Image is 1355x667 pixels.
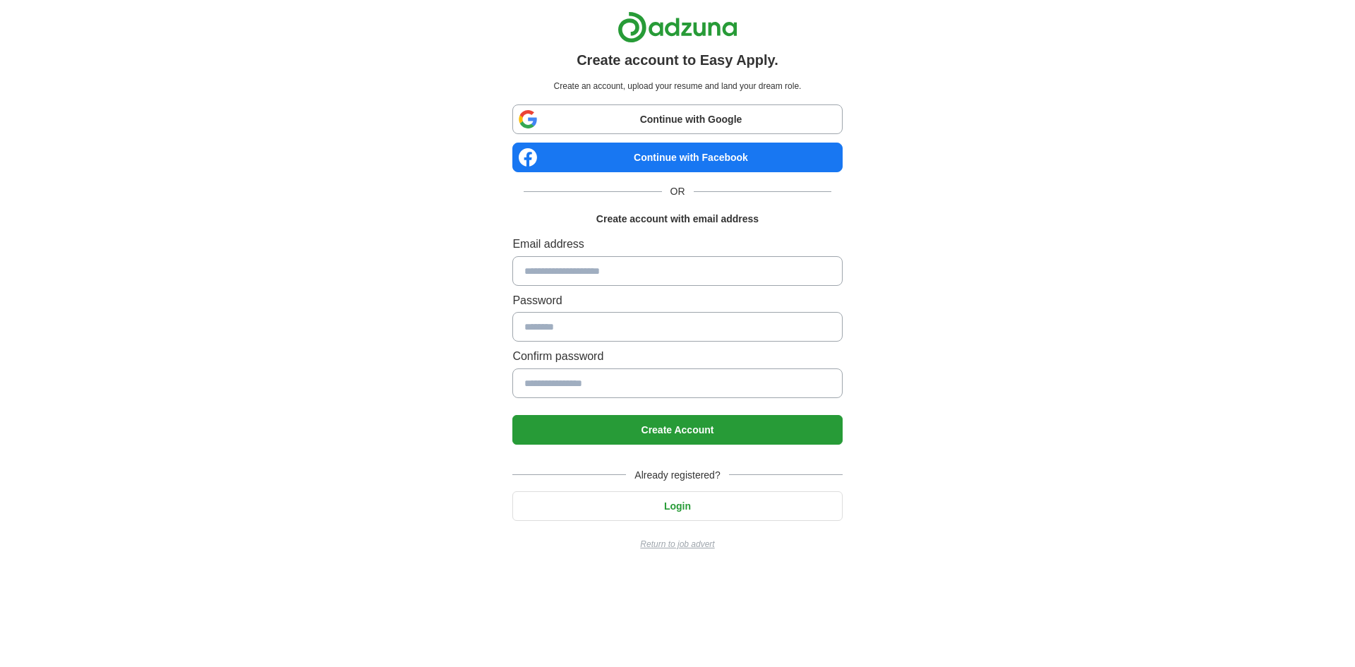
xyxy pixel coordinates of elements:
label: Email address [512,235,842,253]
label: Confirm password [512,347,842,366]
h1: Create account to Easy Apply. [577,49,778,71]
button: Login [512,491,842,521]
button: Create Account [512,415,842,445]
a: Return to job advert [512,538,842,551]
a: Continue with Google [512,104,842,134]
p: Create an account, upload your resume and land your dream role. [515,80,839,93]
label: Password [512,292,842,310]
img: Adzuna logo [618,11,737,43]
span: OR [662,184,694,199]
h1: Create account with email address [596,211,759,227]
a: Continue with Facebook [512,143,842,172]
a: Login [512,500,842,512]
span: Already registered? [626,467,728,483]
